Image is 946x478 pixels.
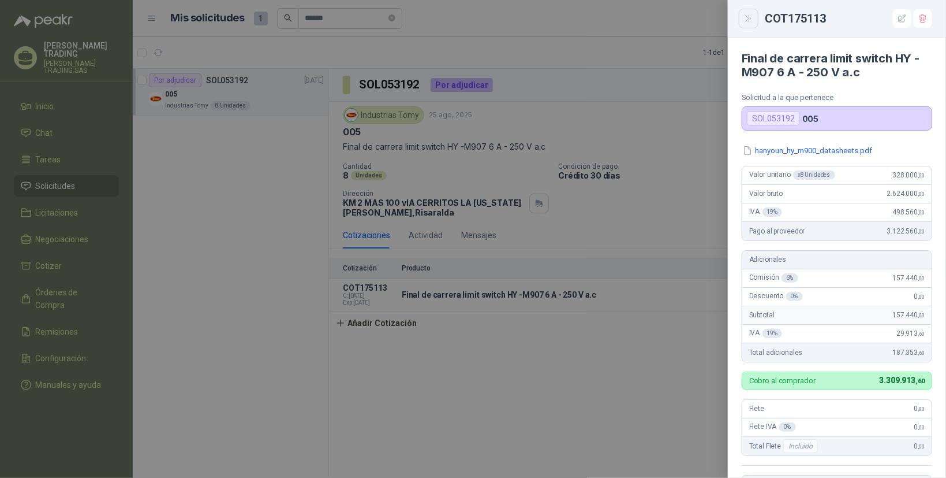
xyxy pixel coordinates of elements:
[892,208,925,216] span: 498.560
[779,423,796,432] div: 0 %
[782,273,798,283] div: 6 %
[765,9,932,28] div: COT175113
[742,12,756,25] button: Close
[749,227,805,235] span: Pago al proveedor
[786,292,803,301] div: 0 %
[742,93,932,102] p: Solicitud a la que pertenece
[749,329,782,338] span: IVA
[914,423,925,431] span: 0
[742,343,932,362] div: Total adicionales
[793,171,835,180] div: x 8 Unidades
[918,275,925,281] span: ,00
[918,228,925,235] span: ,00
[749,292,803,301] span: Descuento
[896,329,925,338] span: 29.913
[749,311,775,319] span: Subtotal
[880,376,925,385] span: 3.309.913
[742,144,873,157] button: hanyoun_hy_m900_datasheets.pdf
[892,349,925,357] span: 187.353
[749,273,798,283] span: Comisión
[749,171,835,180] span: Valor unitario
[802,114,819,124] p: 005
[918,331,925,337] span: ,60
[914,292,925,301] span: 0
[918,172,925,179] span: ,00
[918,209,925,216] span: ,00
[918,294,925,300] span: ,00
[762,207,783,217] div: 19 %
[749,405,764,413] span: Flete
[915,377,925,385] span: ,60
[749,190,783,198] span: Valor bruto
[762,329,783,338] div: 19 %
[892,171,925,179] span: 328.000
[892,274,925,282] span: 157.440
[887,227,925,235] span: 3.122.560
[742,251,932,269] div: Adicionales
[918,406,925,412] span: ,00
[749,439,820,453] span: Total Flete
[914,442,925,450] span: 0
[918,312,925,318] span: ,00
[887,190,925,198] span: 2.624.000
[749,423,796,432] span: Flete IVA
[914,405,925,413] span: 0
[918,443,925,450] span: ,00
[892,311,925,319] span: 157.440
[747,112,800,125] div: SOL053192
[742,51,932,79] h4: Final de carrera limit switch HY -M907 6 A - 250 V a.c
[749,377,816,384] p: Cobro al comprador
[783,439,818,453] div: Incluido
[749,207,782,217] span: IVA
[918,350,925,356] span: ,60
[918,191,925,197] span: ,00
[918,424,925,431] span: ,00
